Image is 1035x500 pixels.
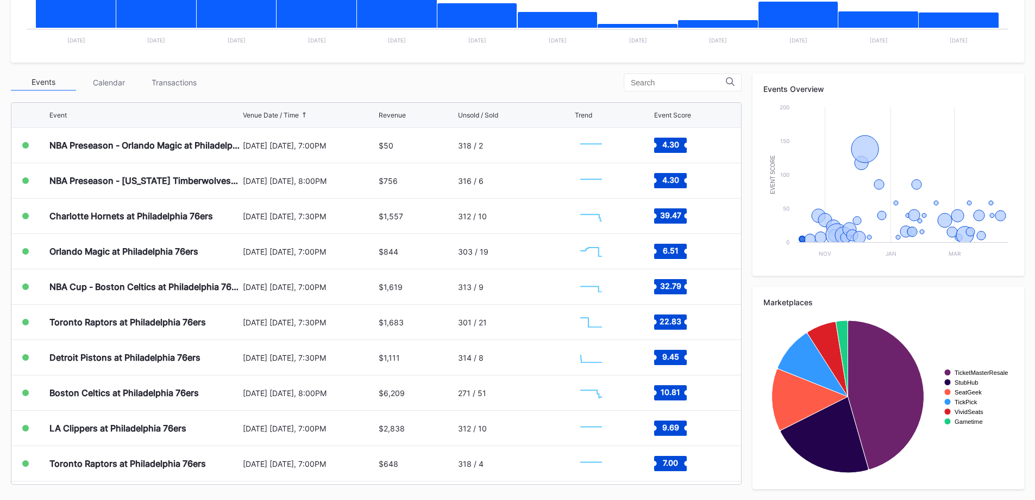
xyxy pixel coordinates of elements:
[654,111,691,119] div: Event Score
[49,281,240,292] div: NBA Cup - Boston Celtics at Philadelphia 76ers
[663,458,678,467] text: 7.00
[949,250,961,257] text: Mar
[549,37,567,44] text: [DATE]
[575,308,607,336] svg: Chart title
[955,389,982,396] text: SeatGeek
[243,318,377,327] div: [DATE] [DATE], 7:30PM
[955,379,978,386] text: StubHub
[458,176,484,186] div: 316 / 6
[243,212,377,221] div: [DATE] [DATE], 7:30PM
[458,212,487,221] div: 312 / 10
[49,140,240,151] div: NBA Preseason - Orlando Magic at Philadelphia 76ers
[243,353,377,362] div: [DATE] [DATE], 7:30PM
[575,238,607,265] svg: Chart title
[662,175,679,184] text: 4.30
[763,315,1013,478] svg: Chart title
[955,369,1008,376] text: TicketMasterResale
[662,140,679,149] text: 4.30
[661,387,680,397] text: 10.81
[141,74,206,91] div: Transactions
[955,399,977,405] text: TickPick
[379,424,405,433] div: $2,838
[49,423,186,434] div: LA Clippers at Philadelphia 76ers
[763,298,1013,307] div: Marketplaces
[379,388,405,398] div: $6,209
[458,424,487,433] div: 312 / 10
[662,246,678,255] text: 6.51
[575,415,607,442] svg: Chart title
[49,111,67,119] div: Event
[379,247,398,256] div: $844
[819,250,831,257] text: Nov
[458,141,483,150] div: 318 / 2
[575,202,607,230] svg: Chart title
[780,104,789,110] text: 200
[49,458,206,469] div: Toronto Raptors at Philadelphia 76ers
[458,111,498,119] div: Unsold / Sold
[458,388,486,398] div: 271 / 51
[660,281,681,291] text: 32.79
[629,37,647,44] text: [DATE]
[379,318,404,327] div: $1,683
[379,212,403,221] div: $1,557
[49,211,213,221] div: Charlotte Hornets at Philadelphia 76ers
[458,459,484,468] div: 318 / 4
[763,84,1013,94] div: Events Overview
[379,353,400,362] div: $1,111
[243,459,377,468] div: [DATE] [DATE], 7:00PM
[468,37,486,44] text: [DATE]
[886,250,896,257] text: Jan
[660,317,681,326] text: 22.83
[780,171,789,178] text: 100
[243,111,299,119] div: Venue Date / Time
[458,282,484,292] div: 313 / 9
[662,423,679,432] text: 9.69
[575,273,607,300] svg: Chart title
[243,388,377,398] div: [DATE] [DATE], 8:00PM
[631,78,726,87] input: Search
[379,282,403,292] div: $1,619
[870,37,888,44] text: [DATE]
[955,418,983,425] text: Gametime
[660,211,681,220] text: 39.47
[379,111,406,119] div: Revenue
[575,111,592,119] div: Trend
[575,379,607,406] svg: Chart title
[950,37,968,44] text: [DATE]
[575,132,607,159] svg: Chart title
[243,141,377,150] div: [DATE] [DATE], 7:00PM
[458,318,487,327] div: 301 / 21
[379,141,393,150] div: $50
[763,102,1013,265] svg: Chart title
[243,247,377,256] div: [DATE] [DATE], 7:00PM
[76,74,141,91] div: Calendar
[786,239,789,245] text: 0
[308,37,326,44] text: [DATE]
[770,155,776,194] text: Event Score
[49,317,206,328] div: Toronto Raptors at Philadelphia 76ers
[458,247,488,256] div: 303 / 19
[783,205,789,212] text: 50
[243,282,377,292] div: [DATE] [DATE], 7:00PM
[379,176,398,186] div: $756
[955,409,983,415] text: VividSeats
[11,74,76,91] div: Events
[49,352,200,363] div: Detroit Pistons at Philadelphia 76ers
[243,176,377,186] div: [DATE] [DATE], 8:00PM
[49,246,198,257] div: Orlando Magic at Philadelphia 76ers
[388,37,406,44] text: [DATE]
[147,37,165,44] text: [DATE]
[458,353,484,362] div: 314 / 8
[49,175,240,186] div: NBA Preseason - [US_STATE] Timberwolves at Philadelphia 76ers
[243,424,377,433] div: [DATE] [DATE], 7:00PM
[575,450,607,477] svg: Chart title
[379,459,398,468] div: $648
[228,37,246,44] text: [DATE]
[780,138,789,144] text: 150
[789,37,807,44] text: [DATE]
[575,344,607,371] svg: Chart title
[49,387,199,398] div: Boston Celtics at Philadelphia 76ers
[662,352,679,361] text: 9.45
[709,37,727,44] text: [DATE]
[67,37,85,44] text: [DATE]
